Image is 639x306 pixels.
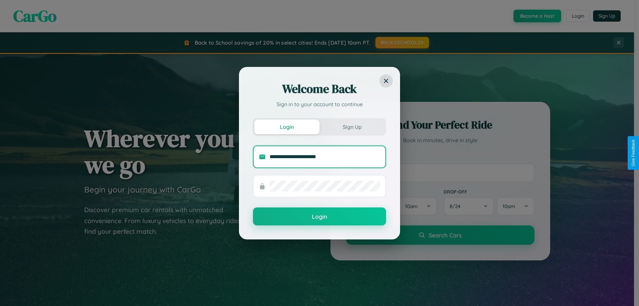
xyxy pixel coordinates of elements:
[319,120,385,134] button: Sign Up
[253,81,386,97] h2: Welcome Back
[253,100,386,108] p: Sign in to your account to continue
[254,120,319,134] button: Login
[631,140,636,166] div: Give Feedback
[253,207,386,225] button: Login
